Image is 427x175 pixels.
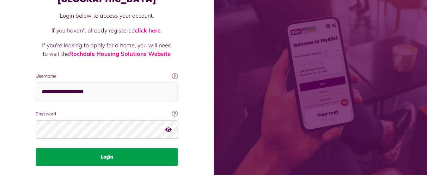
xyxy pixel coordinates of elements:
[42,11,172,20] p: Login below to access your account.
[42,41,172,58] p: If you're looking to apply for a home, you will need to visit the
[36,148,178,166] button: Login
[42,26,172,35] p: If you haven't already registered .
[135,27,161,34] a: click here
[36,111,178,117] label: Password
[36,73,178,79] label: Username
[69,50,171,57] a: Rochdale Housing Solutions Website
